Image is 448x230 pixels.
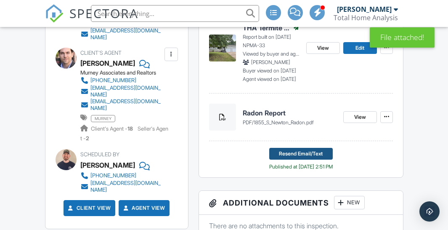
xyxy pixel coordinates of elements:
[419,201,440,222] div: Open Intercom Messenger
[66,204,111,212] a: Client View
[80,27,162,41] a: [EMAIL_ADDRESS][DOMAIN_NAME]
[127,126,133,132] strong: 18
[337,5,392,13] div: [PERSON_NAME]
[80,159,135,171] div: [PERSON_NAME]
[86,135,89,142] strong: 2
[91,126,134,132] span: Client's Agent -
[80,180,162,193] a: [EMAIL_ADDRESS][DOMAIN_NAME]
[45,11,138,29] a: SPECTORA
[80,57,135,70] a: [PERSON_NAME]
[80,70,169,76] div: Murney Associates and Realtors
[334,13,398,22] div: Total Home Analysis
[90,98,162,112] div: [EMAIL_ADDRESS][DOMAIN_NAME]
[199,191,403,215] h3: Additional Documents
[80,171,162,180] a: [PHONE_NUMBER]
[80,126,168,141] span: Seller's Agent -
[90,172,136,179] div: [PHONE_NUMBER]
[122,204,165,212] a: Agent View
[80,85,162,98] a: [EMAIL_ADDRESS][DOMAIN_NAME]
[90,27,162,41] div: [EMAIL_ADDRESS][DOMAIN_NAME]
[69,4,138,22] span: SPECTORA
[91,5,259,22] input: Search everything...
[91,115,115,122] span: murney
[370,27,435,48] div: File attached!
[80,151,119,158] span: Scheduled By
[90,77,136,84] div: [PHONE_NUMBER]
[80,98,162,112] a: [EMAIL_ADDRESS][DOMAIN_NAME]
[334,196,365,209] div: New
[90,85,162,98] div: [EMAIL_ADDRESS][DOMAIN_NAME]
[80,50,122,56] span: Client's Agent
[80,76,162,85] a: [PHONE_NUMBER]
[45,4,64,23] img: The Best Home Inspection Software - Spectora
[90,180,162,193] div: [EMAIL_ADDRESS][DOMAIN_NAME]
